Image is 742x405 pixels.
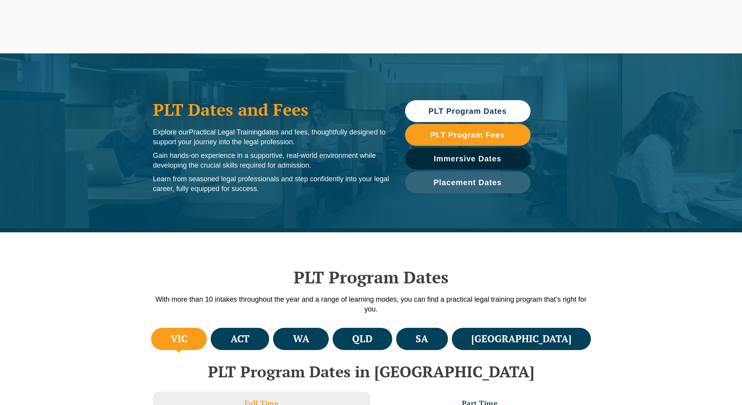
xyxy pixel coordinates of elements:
[352,332,372,345] h4: QLD
[171,332,187,345] h4: VIC
[430,131,505,139] span: PLT Program Fees
[153,100,390,119] h1: PLT Dates and Fees
[428,107,507,115] span: PLT Program Dates
[434,155,502,163] span: Immersive Dates
[405,148,531,170] a: Immersive Dates
[405,172,531,193] a: Placement Dates
[231,332,250,345] h4: ACT
[149,267,593,287] h2: PLT Program Dates
[153,127,390,147] p: Explore our dates and fees, thoughtfully designed to support your journey into the legal profession.
[149,295,593,314] p: With more than 10 intakes throughout the year and a range of learning modes, you can find a pract...
[153,151,390,170] p: Gain hands-on experience in a supportive, real-world environment while developing the crucial ski...
[149,363,593,380] h2: PLT Program Dates in [GEOGRAPHIC_DATA]
[434,179,502,186] span: Placement Dates
[405,100,531,122] a: PLT Program Dates
[189,128,262,136] span: Practical Legal Training
[471,332,571,345] h4: [GEOGRAPHIC_DATA]
[416,332,428,345] h4: SA
[293,332,309,345] h4: WA
[405,124,531,146] a: PLT Program Fees
[153,174,390,194] p: Learn from seasoned legal professionals and step confidently into your legal career, fully equipp...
